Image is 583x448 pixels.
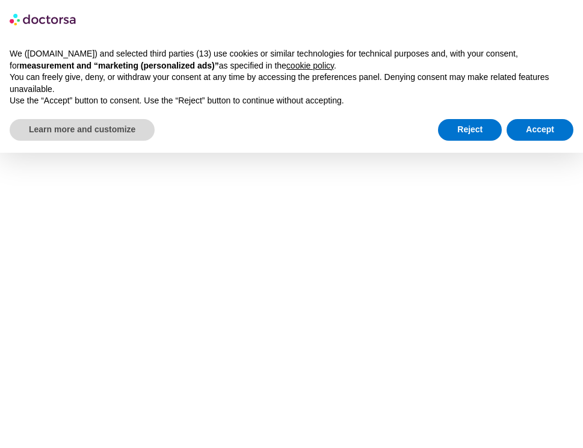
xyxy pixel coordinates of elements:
[10,10,77,29] img: logo
[10,95,573,107] p: Use the “Accept” button to consent. Use the “Reject” button to continue without accepting.
[438,119,502,141] button: Reject
[19,61,218,70] strong: measurement and “marketing (personalized ads)”
[10,119,155,141] button: Learn more and customize
[286,61,334,70] a: cookie policy
[10,72,573,95] p: You can freely give, deny, or withdraw your consent at any time by accessing the preferences pane...
[10,48,573,72] p: We ([DOMAIN_NAME]) and selected third parties (13) use cookies or similar technologies for techni...
[507,119,573,141] button: Accept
